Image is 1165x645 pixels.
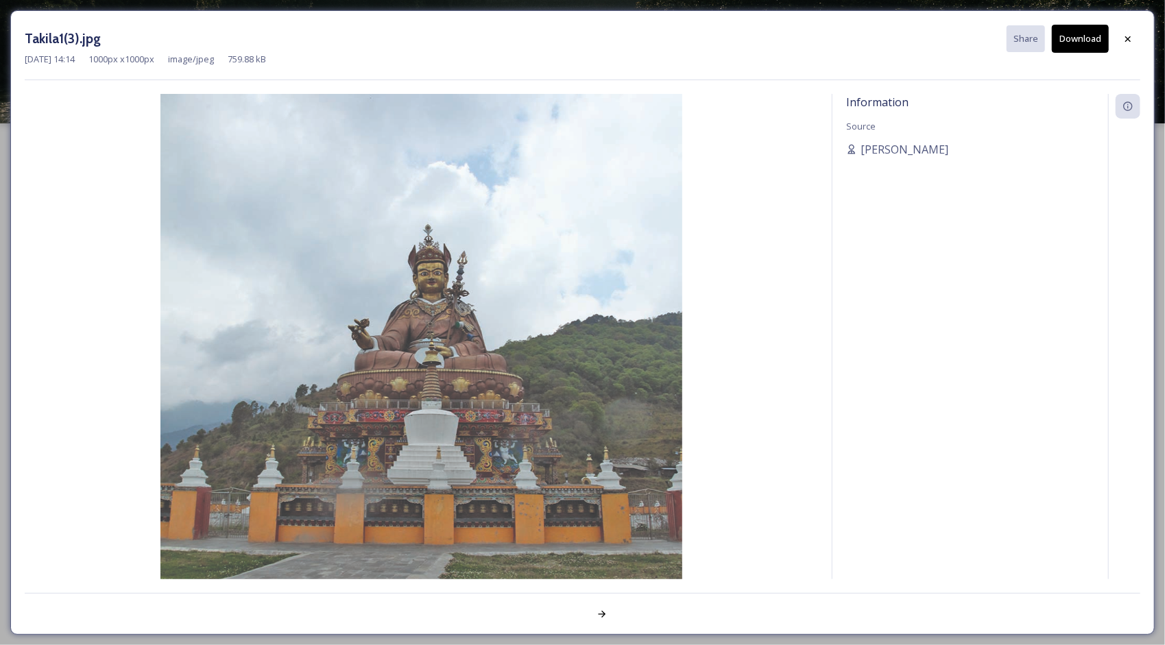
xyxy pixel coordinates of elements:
span: 1000 px x 1000 px [88,53,154,66]
span: [DATE] 14:14 [25,53,75,66]
button: Download [1052,25,1109,53]
span: [PERSON_NAME] [861,141,948,158]
h3: Takila1(3).jpg [25,29,101,49]
span: 759.88 kB [228,53,266,66]
span: Source [846,120,876,132]
span: Information [846,95,909,110]
button: Share [1007,25,1045,52]
img: Takila1(3).jpg [25,94,818,616]
span: image/jpeg [168,53,214,66]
